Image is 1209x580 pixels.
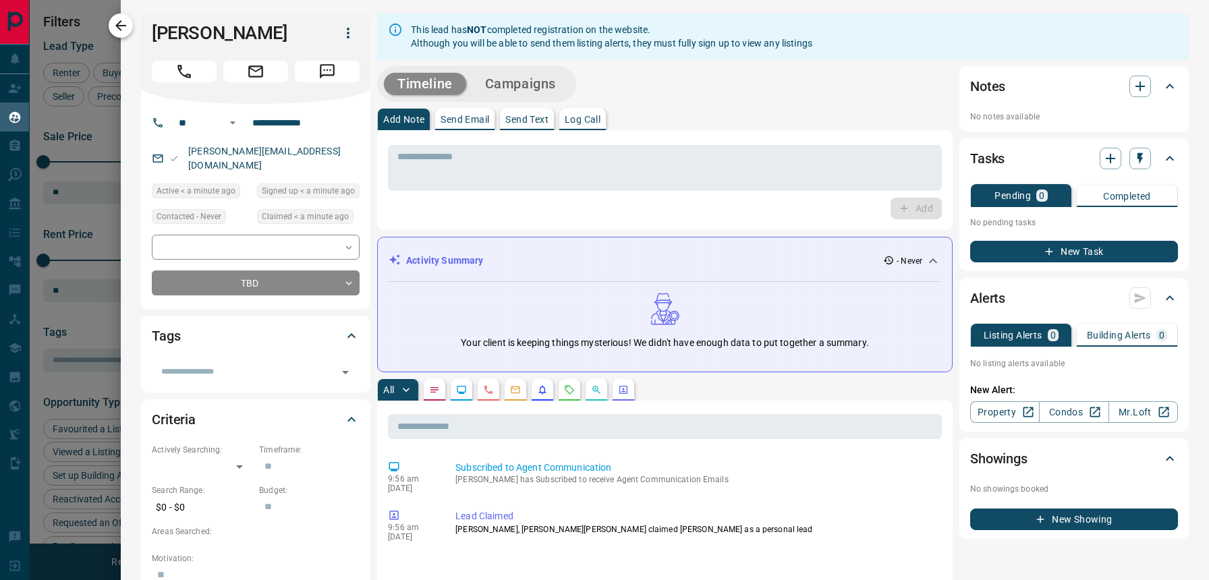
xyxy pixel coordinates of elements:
div: Alerts [970,282,1178,314]
h2: Alerts [970,287,1005,309]
div: Notes [970,70,1178,103]
div: Tue Aug 19 2025 [257,183,360,202]
p: 0 [1050,330,1056,340]
p: Actively Searching: [152,444,252,456]
p: Lead Claimed [455,509,936,523]
button: Timeline [384,73,466,95]
p: 0 [1039,191,1044,200]
strong: NOT [467,24,486,35]
span: Message [295,61,360,82]
div: Showings [970,442,1178,475]
svg: Listing Alerts [537,384,548,395]
button: Open [225,115,241,131]
div: Tue Aug 19 2025 [257,209,360,228]
div: Tags [152,320,360,352]
h2: Tasks [970,148,1005,169]
p: Budget: [259,484,360,496]
h2: Notes [970,76,1005,97]
span: Claimed < a minute ago [262,210,349,223]
h2: Tags [152,325,180,347]
svg: Notes [429,384,440,395]
button: Campaigns [472,73,569,95]
svg: Agent Actions [618,384,629,395]
p: Your client is keeping things mysterious! We didn't have enough data to put together a summary. [461,336,868,350]
p: Listing Alerts [984,330,1042,340]
p: Completed [1103,192,1151,201]
p: Areas Searched: [152,525,360,538]
span: Email [223,61,288,82]
div: This lead has completed registration on the website. Although you will be able to send them listi... [411,18,812,55]
div: Tue Aug 19 2025 [152,183,250,202]
p: Pending [994,191,1031,200]
button: New Showing [970,509,1178,530]
h1: [PERSON_NAME] [152,22,316,44]
p: Activity Summary [406,254,483,268]
p: Motivation: [152,552,360,564]
p: [PERSON_NAME], [PERSON_NAME][PERSON_NAME] claimed [PERSON_NAME] as a personal lead [455,523,936,535]
a: Property [970,401,1040,423]
p: All [383,385,394,395]
a: [PERSON_NAME][EMAIL_ADDRESS][DOMAIN_NAME] [188,146,341,171]
p: Log Call [565,115,600,124]
p: Send Email [441,115,489,124]
p: No listing alerts available [970,357,1178,370]
h2: Showings [970,448,1028,469]
svg: Opportunities [591,384,602,395]
a: Mr.Loft [1108,401,1178,423]
p: Timeframe: [259,444,360,456]
h2: Criteria [152,409,196,430]
span: Signed up < a minute ago [262,184,355,198]
p: - Never [897,255,922,267]
p: No pending tasks [970,212,1178,233]
p: [PERSON_NAME] has Subscribed to receive Agent Communication Emails [455,475,936,484]
div: TBD [152,270,360,295]
div: Activity Summary- Never [389,248,941,273]
p: [DATE] [388,532,435,542]
span: Active < a minute ago [157,184,235,198]
p: $0 - $0 [152,496,252,519]
p: Subscribed to Agent Communication [455,461,936,475]
svg: Lead Browsing Activity [456,384,467,395]
p: Add Note [383,115,424,124]
span: Call [152,61,217,82]
p: No notes available [970,111,1178,123]
svg: Emails [510,384,521,395]
svg: Calls [483,384,494,395]
p: 9:56 am [388,474,435,484]
p: 0 [1159,330,1164,340]
p: New Alert: [970,383,1178,397]
a: Condos [1039,401,1108,423]
p: No showings booked [970,483,1178,495]
svg: Requests [564,384,575,395]
p: Send Text [505,115,549,124]
svg: Email Valid [169,154,179,163]
p: 9:56 am [388,523,435,532]
div: Criteria [152,403,360,436]
div: Tasks [970,142,1178,175]
p: [DATE] [388,484,435,493]
p: Search Range: [152,484,252,496]
button: New Task [970,241,1178,262]
button: Open [336,363,355,382]
p: Building Alerts [1087,330,1151,340]
span: Contacted - Never [157,210,221,223]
